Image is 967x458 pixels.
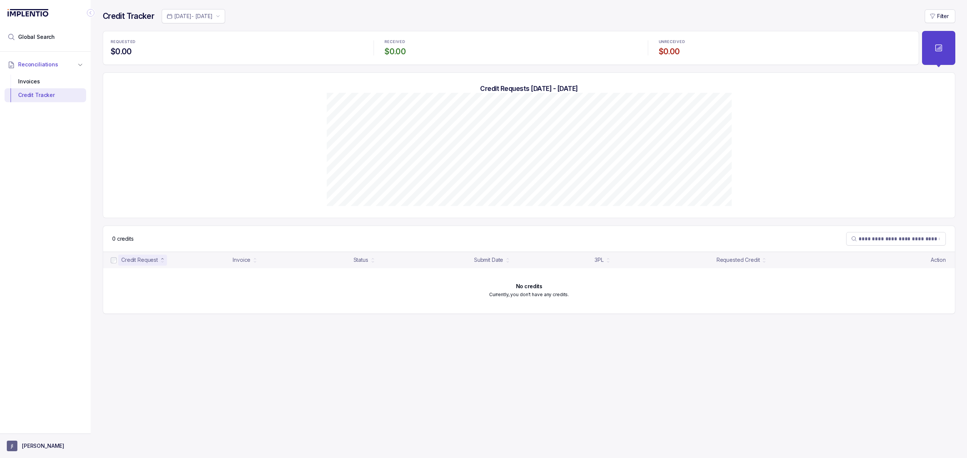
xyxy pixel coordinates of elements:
[18,33,55,41] span: Global Search
[846,232,946,246] search: Table Search Bar
[112,235,134,243] div: Remaining page entries
[354,256,368,264] div: Status
[162,9,225,23] button: Date Range Picker
[5,56,86,73] button: Reconciliations
[7,441,84,451] button: User initials[PERSON_NAME]
[717,256,760,264] div: Requested Credit
[121,256,158,264] div: Credit Request
[11,75,80,88] div: Invoices
[111,40,136,44] p: REQUESTED
[167,12,213,20] search: Date Range Picker
[103,226,955,252] nav: Table Control
[5,73,86,104] div: Reconciliations
[474,256,503,264] div: Submit Date
[659,40,685,44] p: UNRECEIVED
[659,46,911,57] h4: $0.00
[925,9,955,23] button: Filter
[380,34,641,61] li: Statistic RECEIVED
[111,46,363,57] h4: $0.00
[385,46,637,57] h4: $0.00
[385,40,405,44] p: RECEIVED
[233,256,250,264] div: Invoice
[112,235,134,243] p: 0 credits
[174,12,213,20] p: [DATE] - [DATE]
[103,31,919,65] ul: Statistic Highlights
[516,283,542,289] h6: No credits
[86,8,95,17] div: Collapse Icon
[103,11,154,22] h4: Credit Tracker
[18,61,58,68] span: Reconciliations
[595,256,604,264] div: 3PL
[937,12,949,20] p: Filter
[22,442,64,450] p: [PERSON_NAME]
[931,256,946,264] p: Action
[111,257,117,263] input: checkbox-checkbox-all
[11,88,80,102] div: Credit Tracker
[115,85,943,93] h5: Credit Requests [DATE] - [DATE]
[654,34,916,61] li: Statistic UNRECEIVED
[489,291,569,298] p: Currently, you don't have any credits.
[7,441,17,451] span: User initials
[106,34,368,61] li: Statistic REQUESTED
